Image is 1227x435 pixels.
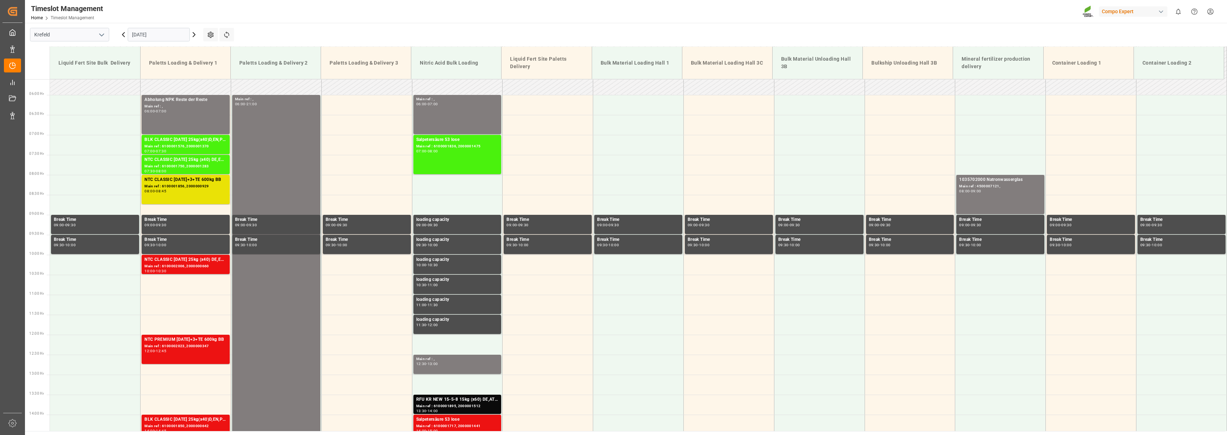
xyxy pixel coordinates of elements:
[416,263,427,267] div: 10:00
[597,216,679,223] div: Break Time
[156,170,166,173] div: 08:00
[29,411,44,415] span: 14:00 Hr
[880,223,891,227] div: 09:30
[428,150,438,153] div: 08:00
[428,102,438,106] div: 07:00
[155,223,156,227] div: -
[971,243,981,247] div: 10:00
[416,362,427,365] div: 12:30
[144,176,227,183] div: NTC CLASSIC [DATE]+3+TE 600kg BB
[518,223,529,227] div: 09:30
[1099,6,1167,17] div: Compo Expert
[1140,236,1223,243] div: Break Time
[879,243,880,247] div: -
[869,223,879,227] div: 09:00
[1140,56,1218,70] div: Container Loading 2
[426,409,427,413] div: -
[235,223,245,227] div: 09:00
[96,29,107,40] button: open menu
[517,243,518,247] div: -
[337,223,347,227] div: 09:30
[1170,4,1186,20] button: show 0 new notifications
[144,156,227,163] div: NTC CLASSIC [DATE] 25kg (x40) DE,EN,PLFLO T PERM [DATE] 25kg (x40) INTFLO T CLUB [DATE] 25kg (x40...
[1186,4,1202,20] button: Help Center
[144,243,155,247] div: 09:30
[416,236,499,243] div: loading capacity
[1083,5,1094,18] img: Screenshot%202023-09-29%20at%2010.02.21.png_1712312052.png
[29,391,44,395] span: 13:30 Hr
[156,269,166,273] div: 10:30
[416,416,499,423] div: Salpetersäure 53 lose
[426,283,427,287] div: -
[336,223,337,227] div: -
[969,189,971,193] div: -
[416,316,499,323] div: loading capacity
[959,189,969,193] div: 08:00
[29,152,44,156] span: 07:30 Hr
[428,409,438,413] div: 14:00
[56,56,134,70] div: Liquid Fert Site Bulk Delivery
[156,429,166,433] div: 14:45
[144,143,227,150] div: Main ref : 6100001576, 2000001370
[428,303,438,307] div: 11:30
[337,243,347,247] div: 10:00
[1140,223,1151,227] div: 09:00
[1140,243,1151,247] div: 09:30
[65,243,76,247] div: 10:00
[128,28,190,41] input: DD.MM.YYYY
[144,236,227,243] div: Break Time
[1140,216,1223,223] div: Break Time
[29,252,44,256] span: 10:00 Hr
[65,223,76,227] div: 09:30
[144,136,227,143] div: BLK CLASSIC [DATE] 25kg(x40)D,EN,PL,FNLFLO T PERM [DATE] 25kg (x40) INTBLK CLASSIC [DATE] 50kg(x2...
[507,52,586,73] div: Liquid Fert Site Paletts Delivery
[426,150,427,153] div: -
[326,243,336,247] div: 09:30
[246,102,257,106] div: 21:00
[688,223,698,227] div: 09:00
[1050,223,1060,227] div: 09:00
[327,56,405,70] div: Paletts Loading & Delivery 3
[597,236,679,243] div: Break Time
[879,223,880,227] div: -
[144,263,227,269] div: Main ref : 6100002006, 2000000660
[416,409,427,413] div: 13:30
[607,223,609,227] div: -
[416,403,499,409] div: Main ref : 6100001895, 2000001512
[155,110,156,113] div: -
[698,223,699,227] div: -
[688,236,770,243] div: Break Time
[29,172,44,176] span: 08:00 Hr
[416,223,427,227] div: 09:00
[31,3,103,14] div: Timeslot Management
[31,15,43,20] a: Home
[790,223,800,227] div: 09:30
[426,323,427,327] div: -
[235,102,245,106] div: 06:00
[29,192,44,196] span: 08:30 Hr
[416,256,499,263] div: loading capacity
[506,216,589,223] div: Break Time
[416,143,499,150] div: Main ref : 6100001836, 2000001475
[778,52,857,73] div: Bulk Material Unloading Hall 3B
[144,163,227,170] div: Main ref : 6100001750, 2000001283
[416,216,499,223] div: loading capacity
[778,216,861,223] div: Break Time
[29,351,44,355] span: 12:30 Hr
[144,183,227,189] div: Main ref : 6100001856, 2000000929
[155,189,156,193] div: -
[609,243,619,247] div: 10:00
[235,216,317,223] div: Break Time
[245,243,246,247] div: -
[235,96,317,102] div: Main ref : ,
[1061,243,1071,247] div: 10:00
[144,103,227,110] div: Main ref : ,
[1060,223,1061,227] div: -
[869,216,951,223] div: Break Time
[155,349,156,353] div: -
[971,189,981,193] div: 09:00
[969,223,971,227] div: -
[144,416,227,423] div: BLK CLASSIC [DATE] 25kg(x40)D,EN,PL,FNLBT FAIR 25-5-8 35%UH 3M 25kg (x40) INTTPL K [DATE] 25kg (x...
[416,102,427,106] div: 06:00
[29,212,44,216] span: 09:00 Hr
